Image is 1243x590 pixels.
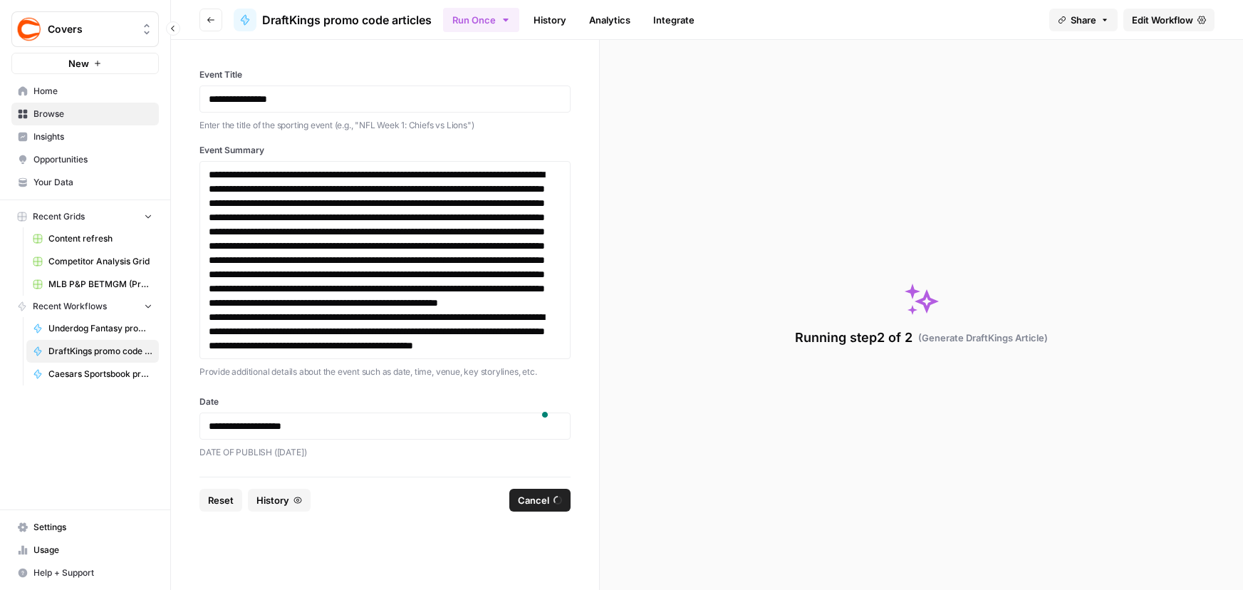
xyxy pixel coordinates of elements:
button: Recent Grids [11,206,159,227]
span: Competitor Analysis Grid [48,255,152,268]
button: History [248,489,311,512]
button: New [11,53,159,74]
img: Covers Logo [16,16,42,42]
span: Underdog Fantasy promo code articles [48,322,152,335]
p: DATE OF PUBLISH ([DATE]) [199,445,571,460]
span: Recent Workflows [33,300,107,313]
p: Provide additional details about the event such as date, time, venue, key storylines, etc. [199,365,571,379]
span: MLB P&P BETMGM (Production) Grid (1) [48,278,152,291]
span: Caesars Sportsbook promo code articles [48,368,152,381]
a: Browse [11,103,159,125]
p: Enter the title of the sporting event (e.g., "NFL Week 1: Chiefs vs Lions") [199,118,571,133]
span: Settings [33,521,152,534]
a: Insights [11,125,159,148]
a: Content refresh [26,227,159,250]
a: Analytics [581,9,639,31]
label: Date [199,395,571,408]
button: Help + Support [11,561,159,584]
a: MLB P&P BETMGM (Production) Grid (1) [26,273,159,296]
span: Edit Workflow [1132,13,1193,27]
a: Competitor Analysis Grid [26,250,159,273]
button: Workspace: Covers [11,11,159,47]
a: Home [11,80,159,103]
div: Running step 2 of 2 [795,328,1048,348]
span: Home [33,85,152,98]
label: Event Title [199,68,571,81]
span: New [68,56,89,71]
span: Cancel [518,493,549,507]
button: Run Once [443,8,519,32]
a: Underdog Fantasy promo code articles [26,317,159,340]
a: Caesars Sportsbook promo code articles [26,363,159,385]
span: Usage [33,544,152,557]
span: Recent Grids [33,210,85,223]
button: Cancel [509,489,571,512]
span: Share [1071,13,1096,27]
a: Edit Workflow [1123,9,1215,31]
a: DraftKings promo code articles [26,340,159,363]
button: Recent Workflows [11,296,159,317]
span: ( Generate DraftKings Article ) [918,331,1048,345]
span: Covers [48,22,134,36]
a: History [525,9,575,31]
span: Opportunities [33,153,152,166]
a: Integrate [645,9,703,31]
a: DraftKings promo code articles [234,9,432,31]
span: DraftKings promo code articles [262,11,432,29]
span: Browse [33,108,152,120]
a: Usage [11,539,159,561]
div: To enrich screen reader interactions, please activate Accessibility in Grammarly extension settings [209,167,561,353]
span: Help + Support [33,566,152,579]
span: Reset [208,493,234,507]
button: Share [1049,9,1118,31]
a: Settings [11,516,159,539]
span: Insights [33,130,152,143]
a: Opportunities [11,148,159,171]
a: Your Data [11,171,159,194]
span: Your Data [33,176,152,189]
span: History [256,493,289,507]
span: DraftKings promo code articles [48,345,152,358]
button: Reset [199,489,242,512]
label: Event Summary [199,144,571,157]
span: Content refresh [48,232,152,245]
